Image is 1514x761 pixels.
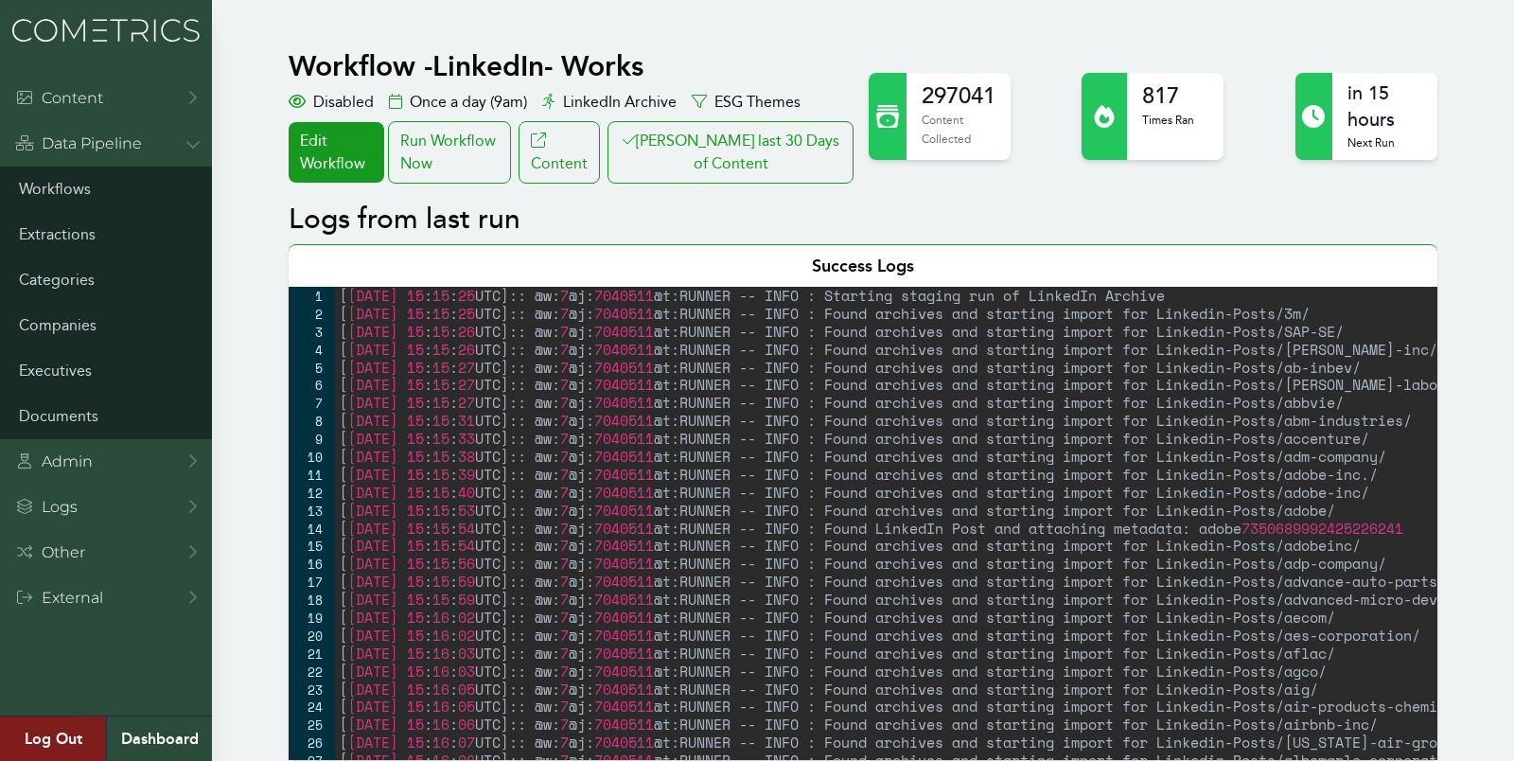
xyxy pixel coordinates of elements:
[607,121,854,184] button: [PERSON_NAME] last 30 Days of Content
[289,287,335,305] div: 1
[289,698,335,716] div: 24
[289,122,383,183] a: Edit Workflow
[15,87,103,110] div: Content
[289,203,1436,237] h2: Logs from last run
[289,484,335,502] div: 12
[15,496,78,519] div: Logs
[289,681,335,699] div: 23
[289,412,335,430] div: 8
[1142,80,1194,111] h2: 817
[15,587,103,610] div: External
[289,520,335,538] div: 14
[289,323,335,341] div: 3
[289,466,335,484] div: 11
[1142,111,1194,130] p: Times Ran
[289,627,335,645] div: 20
[1347,133,1421,152] p: Next Run
[692,91,801,114] div: ESG Themes
[289,573,335,591] div: 17
[289,663,335,681] div: 22
[519,121,600,184] a: Content
[289,537,335,555] div: 15
[289,359,335,377] div: 5
[289,430,335,448] div: 9
[289,609,335,627] div: 19
[922,111,995,148] p: Content Collected
[289,244,1436,287] div: Success Logs
[289,645,335,663] div: 21
[289,591,335,609] div: 18
[289,376,335,394] div: 6
[1347,80,1421,133] h2: in 15 hours
[15,451,93,473] div: Admin
[542,91,677,114] div: LinkedIn Archive
[15,133,142,155] div: Data Pipeline
[388,121,511,184] div: Run Workflow Now
[922,80,995,111] h2: 297041
[289,502,335,520] div: 13
[289,734,335,752] div: 26
[289,716,335,734] div: 25
[289,49,857,83] h1: Workflow - LinkedIn- Works
[389,91,527,114] div: Once a day (9am)
[289,555,335,573] div: 16
[289,341,335,359] div: 4
[106,717,212,761] a: Dashboard
[15,541,85,564] div: Other
[289,305,335,323] div: 2
[289,91,374,114] div: Disabled
[289,448,335,466] div: 10
[289,394,335,412] div: 7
